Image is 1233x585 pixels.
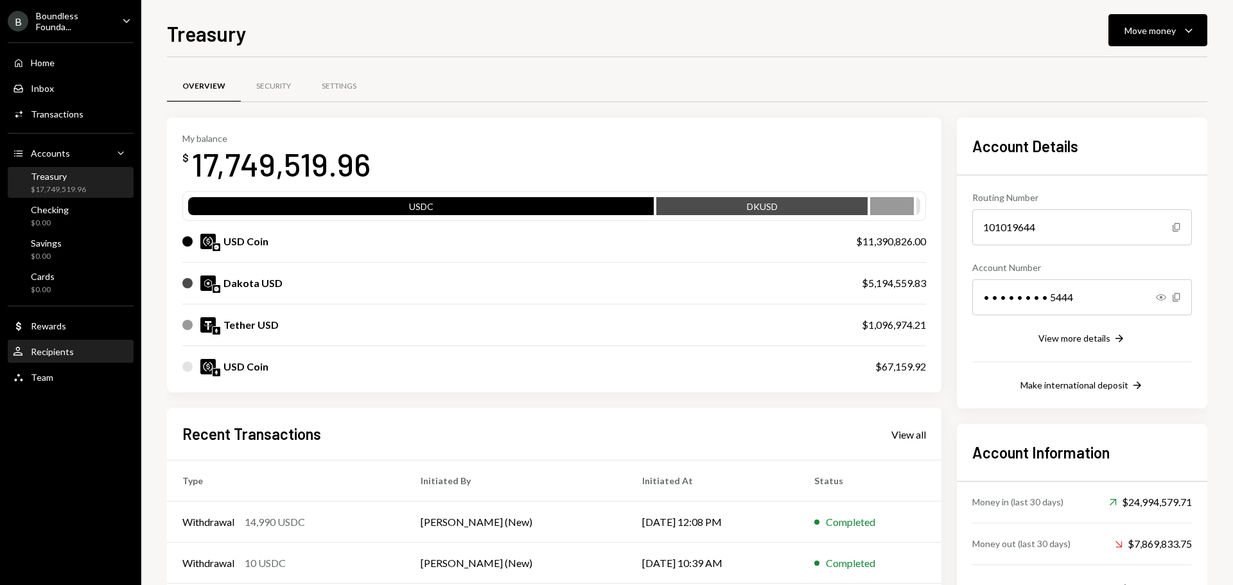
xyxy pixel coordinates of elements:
[826,514,875,530] div: Completed
[8,51,134,74] a: Home
[31,346,74,357] div: Recipients
[200,234,216,249] img: USDC
[8,141,134,164] a: Accounts
[31,271,55,282] div: Cards
[182,152,189,164] div: $
[191,144,371,184] div: 17,749,519.96
[8,234,134,265] a: Savings$0.00
[8,340,134,363] a: Recipients
[972,135,1192,157] h2: Account Details
[31,320,66,331] div: Rewards
[31,171,86,182] div: Treasury
[972,191,1192,204] div: Routing Number
[627,543,800,584] td: [DATE] 10:39 AM
[245,555,286,571] div: 10 USDC
[223,234,268,249] div: USD Coin
[405,502,627,543] td: [PERSON_NAME] (New)
[200,275,216,291] img: DKUSD
[241,70,306,103] a: Security
[31,284,55,295] div: $0.00
[31,204,69,215] div: Checking
[31,57,55,68] div: Home
[1109,494,1192,510] div: $24,994,579.71
[31,148,70,159] div: Accounts
[1020,379,1144,393] button: Make international deposit
[1038,332,1126,346] button: View more details
[31,372,53,383] div: Team
[972,537,1071,550] div: Money out (last 30 days)
[826,555,875,571] div: Completed
[862,275,926,291] div: $5,194,559.83
[167,21,247,46] h1: Treasury
[656,200,868,218] div: DKUSD
[213,327,220,335] img: ethereum-mainnet
[627,460,800,502] th: Initiated At
[627,502,800,543] td: [DATE] 12:08 PM
[405,460,627,502] th: Initiated By
[1020,380,1128,390] div: Make international deposit
[972,279,1192,315] div: • • • • • • • • 5444
[213,369,220,376] img: ethereum-mainnet
[1038,333,1110,344] div: View more details
[213,243,220,251] img: base-mainnet
[31,251,62,262] div: $0.00
[213,285,220,293] img: base-mainnet
[972,442,1192,463] h2: Account Information
[256,81,291,92] div: Security
[891,427,926,441] a: View all
[182,81,225,92] div: Overview
[322,81,356,92] div: Settings
[223,359,268,374] div: USD Coin
[856,234,926,249] div: $11,390,826.00
[405,543,627,584] td: [PERSON_NAME] (New)
[167,460,405,502] th: Type
[182,514,234,530] div: Withdrawal
[8,314,134,337] a: Rewards
[8,76,134,100] a: Inbox
[8,11,28,31] div: B
[245,514,305,530] div: 14,990 USDC
[31,109,83,119] div: Transactions
[1115,536,1192,552] div: $7,869,833.75
[1124,24,1176,37] div: Move money
[182,133,371,144] div: My balance
[972,261,1192,274] div: Account Number
[8,267,134,298] a: Cards$0.00
[188,200,654,218] div: USDC
[31,184,86,195] div: $17,749,519.96
[862,317,926,333] div: $1,096,974.21
[799,460,941,502] th: Status
[972,495,1063,509] div: Money in (last 30 days)
[223,317,279,333] div: Tether USD
[31,83,54,94] div: Inbox
[1108,14,1207,46] button: Move money
[306,70,372,103] a: Settings
[200,317,216,333] img: USDT
[182,423,321,444] h2: Recent Transactions
[36,10,112,32] div: Boundless Founda...
[8,200,134,231] a: Checking$0.00
[200,359,216,374] img: USDC
[223,275,283,291] div: Dakota USD
[182,555,234,571] div: Withdrawal
[8,102,134,125] a: Transactions
[167,70,241,103] a: Overview
[8,365,134,389] a: Team
[891,428,926,441] div: View all
[31,238,62,249] div: Savings
[31,218,69,229] div: $0.00
[875,359,926,374] div: $67,159.92
[972,209,1192,245] div: 101019644
[8,167,134,198] a: Treasury$17,749,519.96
